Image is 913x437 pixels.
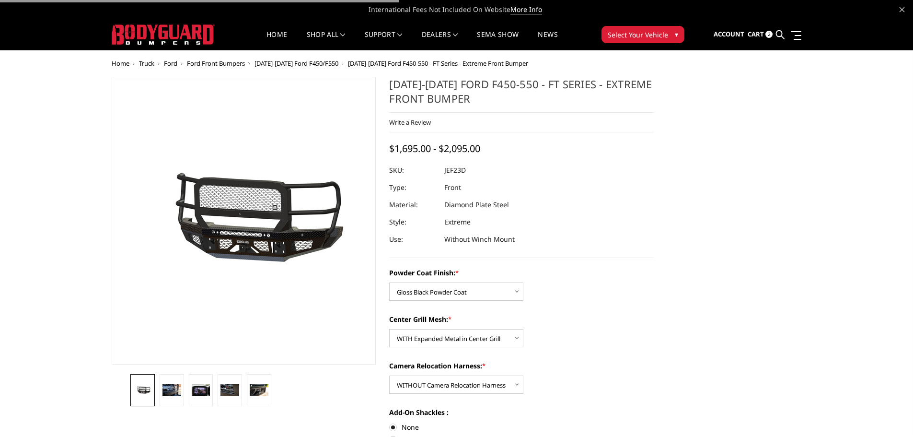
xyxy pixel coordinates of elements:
[220,384,239,397] img: 2023-2026 Ford F450-550 - FT Series - Extreme Front Bumper
[748,30,764,38] span: Cart
[748,22,773,47] a: Cart 2
[444,213,471,231] dd: Extreme
[608,30,668,40] span: Select Your Vehicle
[714,22,744,47] a: Account
[192,384,210,397] img: Clear View Camera: Relocate your front camera and keep the functionality completely.
[389,77,654,113] h1: [DATE]-[DATE] Ford F450-550 - FT Series - Extreme Front Bumper
[444,231,515,248] dd: Without Winch Mount
[444,162,466,179] dd: JEF23D
[389,361,654,371] label: Camera Relocation Harness:
[389,422,654,432] label: None
[601,26,684,43] button: Select Your Vehicle
[389,407,654,417] label: Add-On Shackles :
[538,31,557,50] a: News
[112,59,129,68] a: Home
[389,231,437,248] dt: Use:
[389,179,437,196] dt: Type:
[444,179,461,196] dd: Front
[675,29,678,39] span: ▾
[714,30,744,38] span: Account
[422,31,458,50] a: Dealers
[365,31,403,50] a: Support
[112,24,215,45] img: BODYGUARD BUMPERS
[162,384,181,397] img: 2023-2026 Ford F450-550 - FT Series - Extreme Front Bumper
[389,213,437,231] dt: Style:
[139,59,154,68] a: Truck
[389,196,437,213] dt: Material:
[510,5,542,14] a: More Info
[254,59,338,68] a: [DATE]-[DATE] Ford F450/F550
[133,386,152,394] img: 2023-2026 Ford F450-550 - FT Series - Extreme Front Bumper
[307,31,346,50] a: shop all
[765,31,773,38] span: 2
[389,118,431,127] a: Write a Review
[266,31,287,50] a: Home
[112,77,376,365] a: 2023-2026 Ford F450-550 - FT Series - Extreme Front Bumper
[250,384,268,397] img: 2023-2026 Ford F450-550 - FT Series - Extreme Front Bumper
[477,31,519,50] a: SEMA Show
[389,314,654,324] label: Center Grill Mesh:
[389,162,437,179] dt: SKU:
[389,142,480,155] span: $1,695.00 - $2,095.00
[348,59,528,68] span: [DATE]-[DATE] Ford F450-550 - FT Series - Extreme Front Bumper
[389,268,654,278] label: Powder Coat Finish:
[444,196,509,213] dd: Diamond Plate Steel
[187,59,245,68] a: Ford Front Bumpers
[164,59,177,68] a: Ford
